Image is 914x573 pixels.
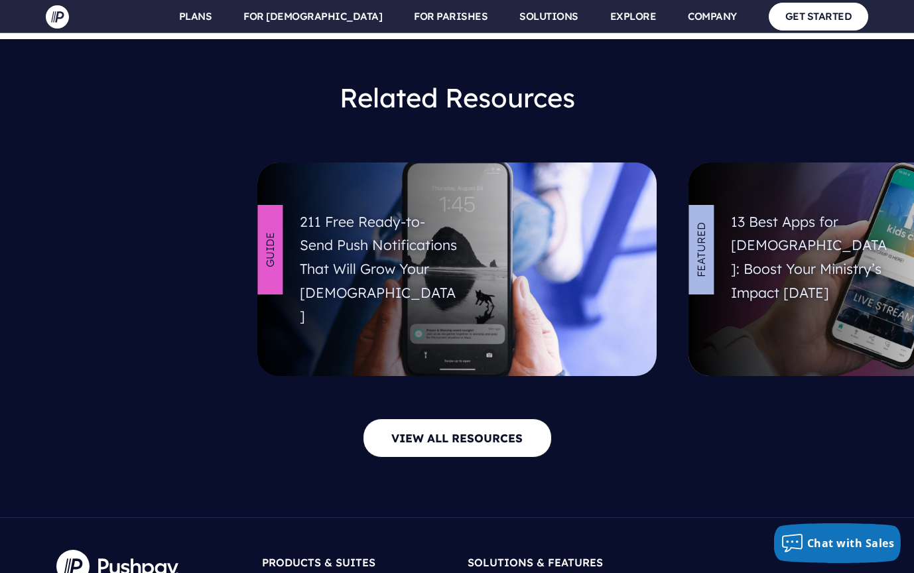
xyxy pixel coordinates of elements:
span: Chat with Sales [807,536,895,550]
h2: Related Resources [11,82,903,113]
button: Chat with Sales [774,523,901,563]
a: VIEW ALL RESOURCES [363,418,552,458]
a: GET STARTED [769,3,869,30]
